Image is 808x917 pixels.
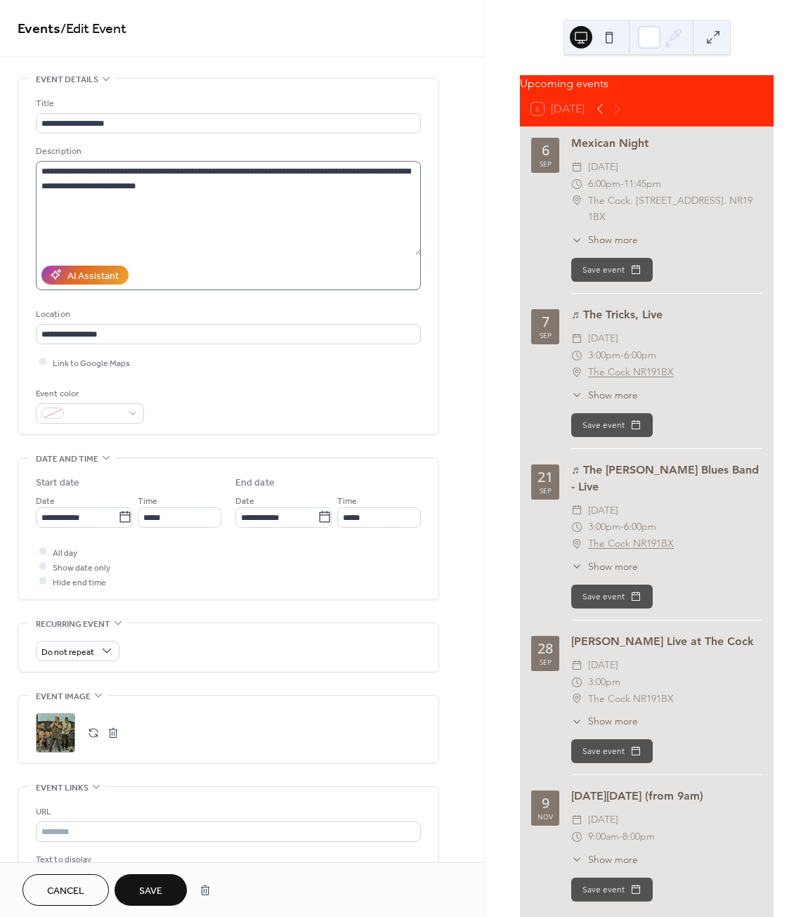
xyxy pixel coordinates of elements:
span: Date [235,493,254,508]
span: 9:00am [588,828,619,845]
span: Event links [36,781,89,795]
div: 28 [537,642,553,656]
div: ​ [571,159,582,176]
div: 21 [537,470,553,484]
div: Sep [540,332,552,339]
span: [DATE] [588,330,618,347]
span: Time [138,493,157,508]
div: ​ [571,691,582,708]
span: 3:00pm [588,519,620,535]
div: 6 [542,143,549,157]
div: ​ [571,674,582,691]
span: Do not repeat [41,644,94,660]
span: 3:00pm [588,674,620,691]
span: Hide end time [53,575,106,590]
span: Save [139,884,162,899]
div: 7 [542,315,549,329]
div: ​ [571,535,582,552]
div: ​ [571,193,582,209]
div: ​ [571,364,582,381]
button: Cancel [22,874,109,906]
span: - [620,176,624,193]
button: ​Show more [571,388,638,403]
button: Save event [571,739,653,763]
div: ​ [571,714,582,729]
span: Date and time [36,452,98,467]
button: Save event [571,413,653,437]
span: 3:00pm [588,347,620,364]
div: ​ [571,828,582,845]
div: Upcoming events [520,75,774,92]
span: Cancel [47,884,84,899]
span: Recurring event [36,617,110,632]
div: End date [235,476,275,490]
div: Start date [36,476,79,490]
span: Event details [36,72,98,87]
div: ​ [571,812,582,828]
a: The Cock NR191BX [588,364,674,381]
div: ​ [571,852,582,867]
span: Date [36,493,55,508]
div: ​ [571,176,582,193]
button: ​Show more [571,714,638,729]
div: Text to display [36,852,418,867]
span: [DATE] [588,657,618,674]
div: Description [36,144,418,159]
div: Location [36,307,418,322]
div: ​ [571,347,582,364]
div: ​ [571,502,582,519]
div: Mexican Night [571,135,762,152]
span: 6:00pm [624,347,656,364]
span: The Cock. [STREET_ADDRESS]. NR19 1BX [588,193,762,226]
div: ​ [571,559,582,574]
span: All day [53,545,77,560]
div: AI Assistant [67,268,119,283]
div: ; [36,713,75,753]
div: ​ [571,519,582,535]
div: Sep [540,160,552,167]
button: AI Assistant [41,266,129,285]
div: Title [36,96,418,111]
div: [PERSON_NAME] Live at The Cock [571,633,762,650]
span: Link to Google Maps [53,356,130,370]
div: ​ [571,330,582,347]
span: Show more [588,388,638,403]
span: - [619,828,623,845]
span: - [620,519,624,535]
span: Show more [588,852,638,867]
span: Show more [588,559,638,574]
div: URL [36,805,418,819]
div: ​ [571,388,582,403]
span: Show more [588,714,638,729]
button: ​Show more [571,559,638,574]
button: ​Show more [571,852,638,867]
span: / Edit Event [60,15,126,43]
span: [DATE] [588,502,618,519]
div: ♬ The [PERSON_NAME] Blues Band - Live [571,462,762,495]
span: 6:00pm [624,519,656,535]
a: The Cock NR191BX [588,535,674,552]
div: 9 [542,796,549,810]
span: Show more [588,233,638,247]
span: [DATE] [588,159,618,176]
span: Time [337,493,357,508]
button: Save event [571,585,653,609]
div: ​ [571,233,582,247]
span: Show date only [53,560,110,575]
div: Sep [540,487,552,494]
span: 11:45pm [624,176,661,193]
span: 6:00pm [588,176,620,193]
span: [DATE] [588,812,618,828]
span: Event image [36,689,91,704]
span: 8:00pm [623,828,655,845]
div: [DATE][DATE] (from 9am) [571,788,762,805]
div: Sep [540,658,552,665]
div: ♬ The Tricks, Live [571,306,762,323]
a: Events [18,15,60,43]
button: Save [115,874,187,906]
button: Save event [571,258,653,282]
span: The Cock NR191BX [588,691,674,708]
div: Nov [537,813,553,820]
div: ​ [571,657,582,674]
